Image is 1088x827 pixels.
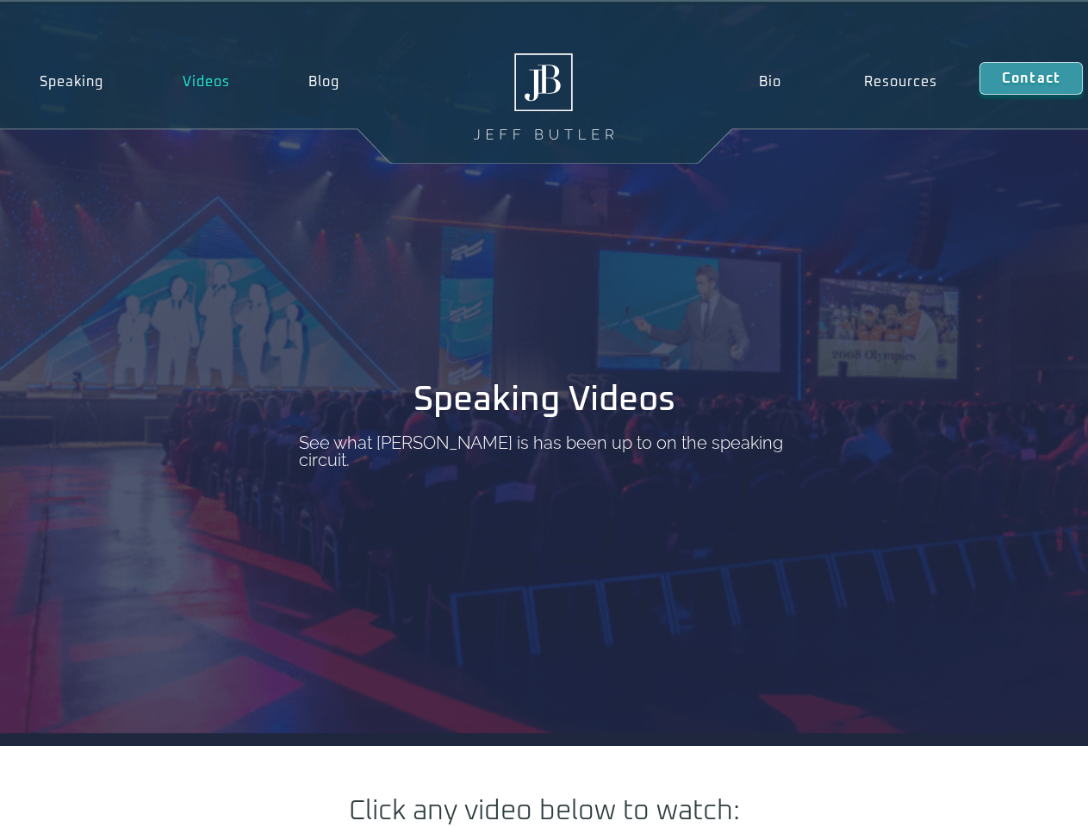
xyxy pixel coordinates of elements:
a: Contact [979,62,1083,95]
nav: Menu [717,62,979,102]
span: Contact [1002,72,1060,85]
a: Resources [823,62,979,102]
a: Videos [143,62,270,102]
a: Blog [269,62,379,102]
a: Bio [717,62,823,102]
p: See what [PERSON_NAME] is has been up to on the speaking circuit. [299,434,790,469]
h1: Speaking Videos [413,382,675,417]
h2: Click any video below to watch: [121,798,967,825]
